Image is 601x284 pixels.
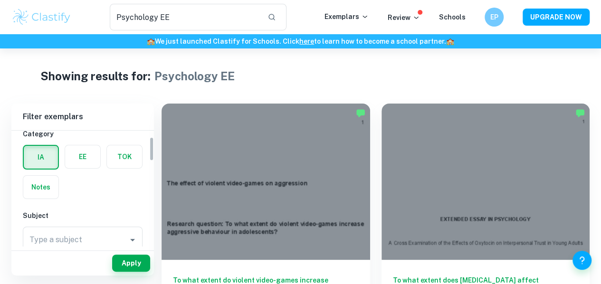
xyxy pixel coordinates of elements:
[523,9,590,26] button: UPGRADE NOW
[107,145,142,168] button: TOK
[388,12,420,23] p: Review
[23,176,58,199] button: Notes
[356,108,365,118] img: Marked
[575,108,585,118] img: Marked
[446,38,454,45] span: 🏫
[485,8,504,27] button: EP
[11,8,72,27] img: Clastify logo
[24,146,58,169] button: IA
[65,145,100,168] button: EE
[439,13,466,21] a: Schools
[126,233,139,246] button: Open
[489,12,500,22] h6: EP
[23,129,143,139] h6: Category
[112,255,150,272] button: Apply
[23,210,143,221] h6: Subject
[572,251,591,270] button: Help and Feedback
[110,4,260,30] input: Search for any exemplars...
[2,36,599,47] h6: We just launched Clastify for Schools. Click to learn how to become a school partner.
[40,67,151,85] h1: Showing results for:
[11,104,154,130] h6: Filter exemplars
[154,67,235,85] h1: Psychology EE
[324,11,369,22] p: Exemplars
[147,38,155,45] span: 🏫
[299,38,314,45] a: here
